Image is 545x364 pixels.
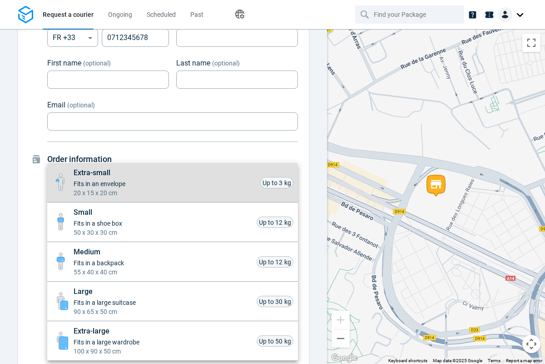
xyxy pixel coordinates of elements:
[74,228,122,237] span: 50 x 30 x 30 cm
[47,242,298,282] li: Medium
[257,335,293,347] div: Up to 50 kg
[47,163,298,202] li: Extra-small
[74,338,139,347] span: Fits in a large wardrobe
[47,321,298,360] li: Extra-large
[74,179,125,188] span: Fits in an envelope
[74,258,124,268] span: Fits in a backpack
[257,256,293,268] div: Up to 12 kg
[257,217,293,228] div: Up to 12 kg
[74,286,136,297] span: Large
[74,188,125,197] span: 20 x 15 x 20 cm
[74,326,139,337] span: Extra-large
[74,347,139,356] span: 100 x 90 x 50 cm
[74,167,125,178] span: Extra-small
[74,307,136,316] span: 90 x 65 x 50 cm
[74,219,122,228] span: Fits in a shoe box
[47,282,298,321] li: Large
[74,207,122,218] span: Small
[74,298,136,307] span: Fits in a large suitcase
[260,177,293,188] div: Up to 3 kg
[74,247,124,258] span: Medium
[74,268,124,277] span: 55 x 40 x 40 cm
[47,202,298,242] li: Small
[257,296,293,307] div: Up to 30 kg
